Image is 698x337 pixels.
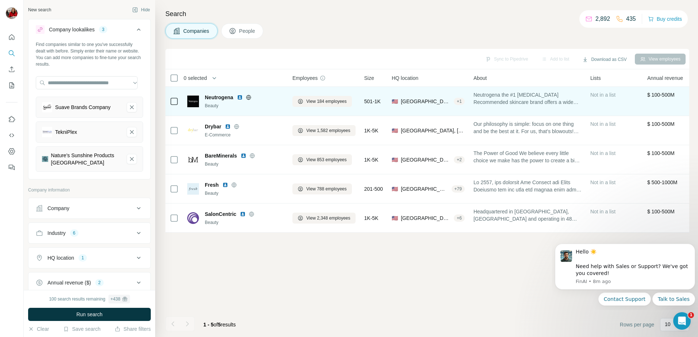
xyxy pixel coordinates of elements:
span: Neutrogena the #1 [MEDICAL_DATA] Recommended skincare brand offers a wide range of skin and hair ... [473,91,582,106]
span: Our philosophy is simple: focus on one thing and be the best at it. For us, that's blowouts! Eith... [473,120,582,135]
iframe: Intercom live chat [673,312,691,330]
span: Run search [76,311,103,318]
button: View 2,348 employees [292,213,356,224]
span: 201-500 [364,185,383,193]
div: 6 [70,230,78,236]
span: $ 100-500M [647,209,675,214]
div: Find companies similar to one you've successfully dealt with before. Simply enter their name or w... [36,41,143,67]
button: Run search [28,308,151,321]
span: of [214,322,218,328]
button: Company lookalikes3 [28,21,150,41]
div: + 1 [454,98,465,105]
span: Size [364,74,374,82]
span: 1K-5K [364,127,379,134]
span: Not in a list [590,150,615,156]
span: 1K-5K [364,156,379,163]
span: Headquartered in [GEOGRAPHIC_DATA], [GEOGRAPHIC_DATA] and operating in 48 states, SalonCentric is... [473,208,582,222]
img: Logo of BareMinerals [187,154,199,166]
span: 🇺🇸 [392,127,398,134]
span: Fresh [205,181,219,189]
div: 1 [78,255,87,261]
div: Nature's Sunshine Products [GEOGRAPHIC_DATA] [51,152,121,166]
span: 0 selected [184,74,207,82]
div: Beauty [205,190,284,197]
span: Employees [292,74,318,82]
div: Beauty [205,219,284,226]
span: $ 100-500M [647,121,675,127]
span: Drybar [205,123,221,130]
img: LinkedIn logo [241,153,246,159]
button: Save search [63,325,100,333]
div: TekniPlex [55,128,77,136]
span: $ 500-1000M [647,179,678,185]
img: Logo of Fresh [187,183,199,195]
span: 🇺🇸 [392,98,398,105]
span: Not in a list [590,121,615,127]
span: results [203,322,236,328]
span: People [239,27,256,35]
button: View 853 employees [292,154,352,165]
span: SalonCentric [205,210,236,218]
button: Feedback [6,161,18,174]
div: + 438 [111,296,120,302]
img: Suave Brands Company-logo [42,102,52,112]
button: Share filters [115,325,151,333]
span: View 1,582 employees [306,127,350,134]
span: Lists [590,74,601,82]
span: Companies [183,27,210,35]
p: 435 [626,15,636,23]
div: Annual revenue ($) [47,279,91,286]
span: [GEOGRAPHIC_DATA], [US_STATE] [401,156,451,163]
div: Company lookalikes [49,26,95,33]
img: Logo of Neutrogena [187,96,199,107]
div: E-Commerce [205,132,284,138]
img: Avatar [6,7,18,19]
div: + 79 [452,186,465,192]
span: [GEOGRAPHIC_DATA], [US_STATE] [401,214,451,222]
h4: Search [165,9,689,19]
span: Annual revenue [647,74,683,82]
img: LinkedIn logo [222,182,228,188]
span: Not in a list [590,179,615,185]
span: Not in a list [590,209,615,214]
button: Use Surfe on LinkedIn [6,113,18,126]
span: View 853 employees [306,156,347,163]
span: 501-1K [364,98,381,105]
button: My lists [6,79,18,92]
button: Quick start [6,31,18,44]
span: [GEOGRAPHIC_DATA], [US_STATE] [401,127,465,134]
div: HQ location [47,254,74,262]
button: Industry6 [28,224,150,242]
span: $ 100-500M [647,150,675,156]
button: Use Surfe API [6,129,18,142]
button: HQ location1 [28,249,150,267]
img: Logo of Drybar [187,128,199,133]
span: 1K-5K [364,214,379,222]
img: LinkedIn logo [240,211,246,217]
button: Company [28,200,150,217]
p: Company information [28,187,151,193]
button: Search [6,47,18,60]
div: Industry [47,229,66,237]
button: Clear [28,325,49,333]
button: Download as CSV [577,54,632,65]
img: Logo of SalonCentric [187,212,199,224]
p: 10 [665,321,671,328]
button: Hide [127,4,155,15]
button: Suave Brands Company-remove-button [127,102,137,112]
button: Dashboard [6,145,18,158]
p: 2,892 [595,15,610,23]
span: View 184 employees [306,98,347,105]
span: BareMinerals [205,152,237,159]
button: Annual revenue ($)2 [28,274,150,291]
button: Enrich CSV [6,63,18,76]
div: New search [28,7,51,13]
span: 1 - 5 [203,322,214,328]
img: LinkedIn logo [237,94,243,100]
